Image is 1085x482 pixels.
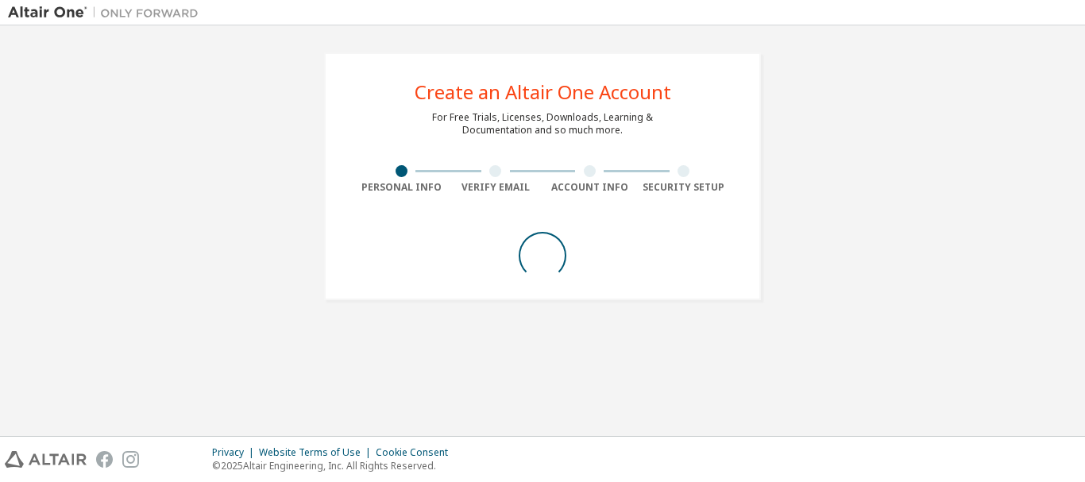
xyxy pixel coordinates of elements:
div: Cookie Consent [376,446,458,459]
img: instagram.svg [122,451,139,468]
div: Personal Info [354,181,449,194]
div: Verify Email [449,181,543,194]
div: Security Setup [637,181,732,194]
p: © 2025 Altair Engineering, Inc. All Rights Reserved. [212,459,458,472]
div: Create an Altair One Account [415,83,671,102]
img: altair_logo.svg [5,451,87,468]
div: Privacy [212,446,259,459]
div: Account Info [542,181,637,194]
img: Altair One [8,5,207,21]
div: Website Terms of Use [259,446,376,459]
img: facebook.svg [96,451,113,468]
div: For Free Trials, Licenses, Downloads, Learning & Documentation and so much more. [432,111,653,137]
